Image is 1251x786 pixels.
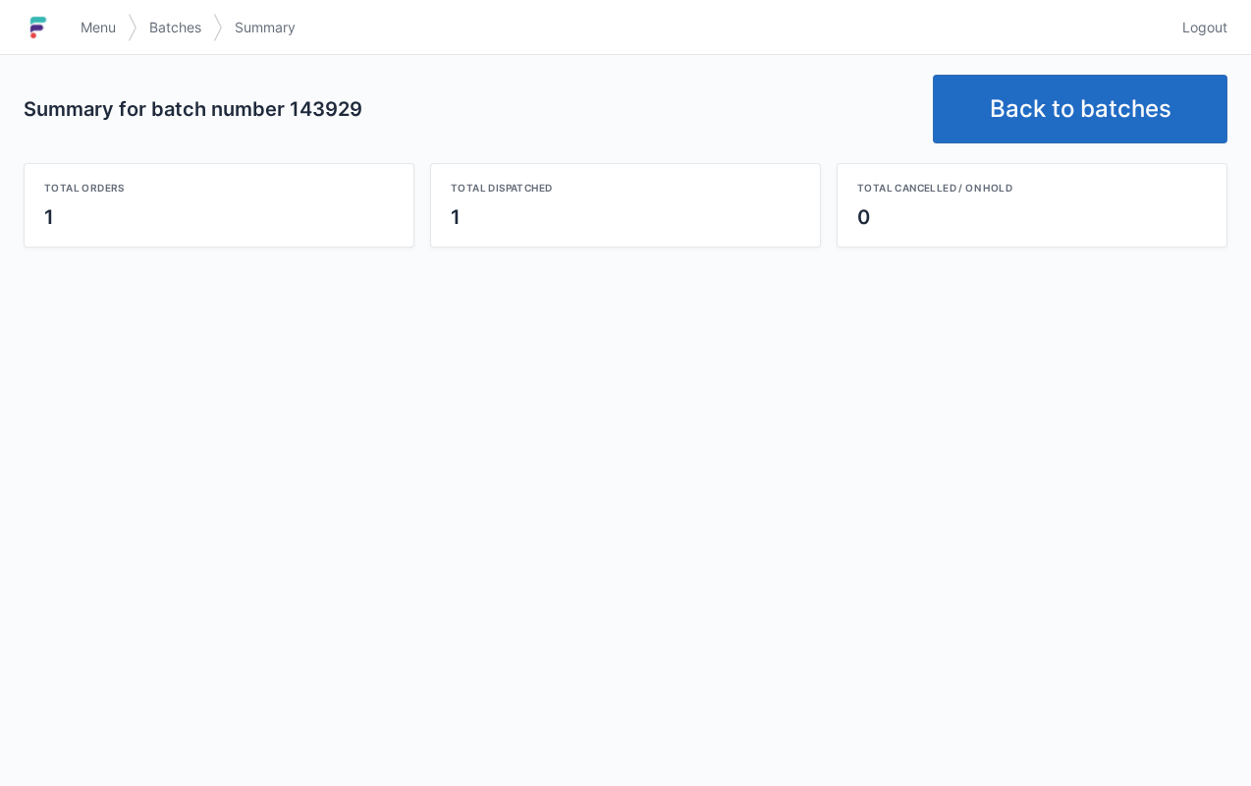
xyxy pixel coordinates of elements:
[81,18,116,37] span: Menu
[1182,18,1227,37] span: Logout
[235,18,296,37] span: Summary
[933,75,1227,143] a: Back to batches
[24,95,917,123] h2: Summary for batch number 143929
[44,180,394,196] div: Total orders
[223,10,307,45] a: Summary
[44,203,394,231] div: 1
[69,10,128,45] a: Menu
[451,203,800,231] div: 1
[857,180,1207,196] div: Total cancelled / on hold
[451,180,800,196] div: Total dispatched
[1170,10,1227,45] a: Logout
[213,4,223,51] img: svg>
[137,10,213,45] a: Batches
[149,18,201,37] span: Batches
[857,203,1207,231] div: 0
[24,12,53,43] img: logo-small.jpg
[128,4,137,51] img: svg>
